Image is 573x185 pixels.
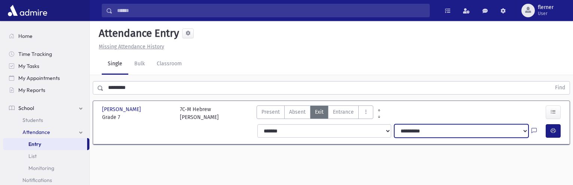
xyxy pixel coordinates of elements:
[551,81,570,94] button: Find
[18,33,33,39] span: Home
[22,129,50,135] span: Attendance
[315,108,324,116] span: Exit
[18,105,34,111] span: School
[99,44,164,50] u: Missing Attendance History
[22,117,43,123] span: Students
[18,75,60,81] span: My Appointments
[128,54,151,75] a: Bulk
[6,3,49,18] img: AdmirePro
[3,60,89,72] a: My Tasks
[96,27,179,40] h5: Attendance Entry
[22,177,52,183] span: Notifications
[3,150,89,162] a: List
[151,54,188,75] a: Classroom
[28,153,37,159] span: List
[3,30,89,42] a: Home
[538,5,554,11] span: flerner
[180,105,219,121] div: 7C-M Hebrew [PERSON_NAME]
[28,165,54,171] span: Monitoring
[102,113,172,121] span: Grade 7
[257,105,373,121] div: AttTypes
[261,108,280,116] span: Present
[3,102,89,114] a: School
[28,141,41,147] span: Entry
[102,105,143,113] span: [PERSON_NAME]
[3,162,89,174] a: Monitoring
[102,54,128,75] a: Single
[18,87,45,93] span: My Reports
[3,126,89,138] a: Attendance
[3,72,89,84] a: My Appointments
[538,11,554,17] span: User
[3,84,89,96] a: My Reports
[333,108,354,116] span: Entrance
[289,108,306,116] span: Absent
[96,44,164,50] a: Missing Attendance History
[3,48,89,60] a: Time Tracking
[18,63,39,69] span: My Tasks
[3,114,89,126] a: Students
[113,4,429,17] input: Search
[18,51,52,57] span: Time Tracking
[3,138,87,150] a: Entry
